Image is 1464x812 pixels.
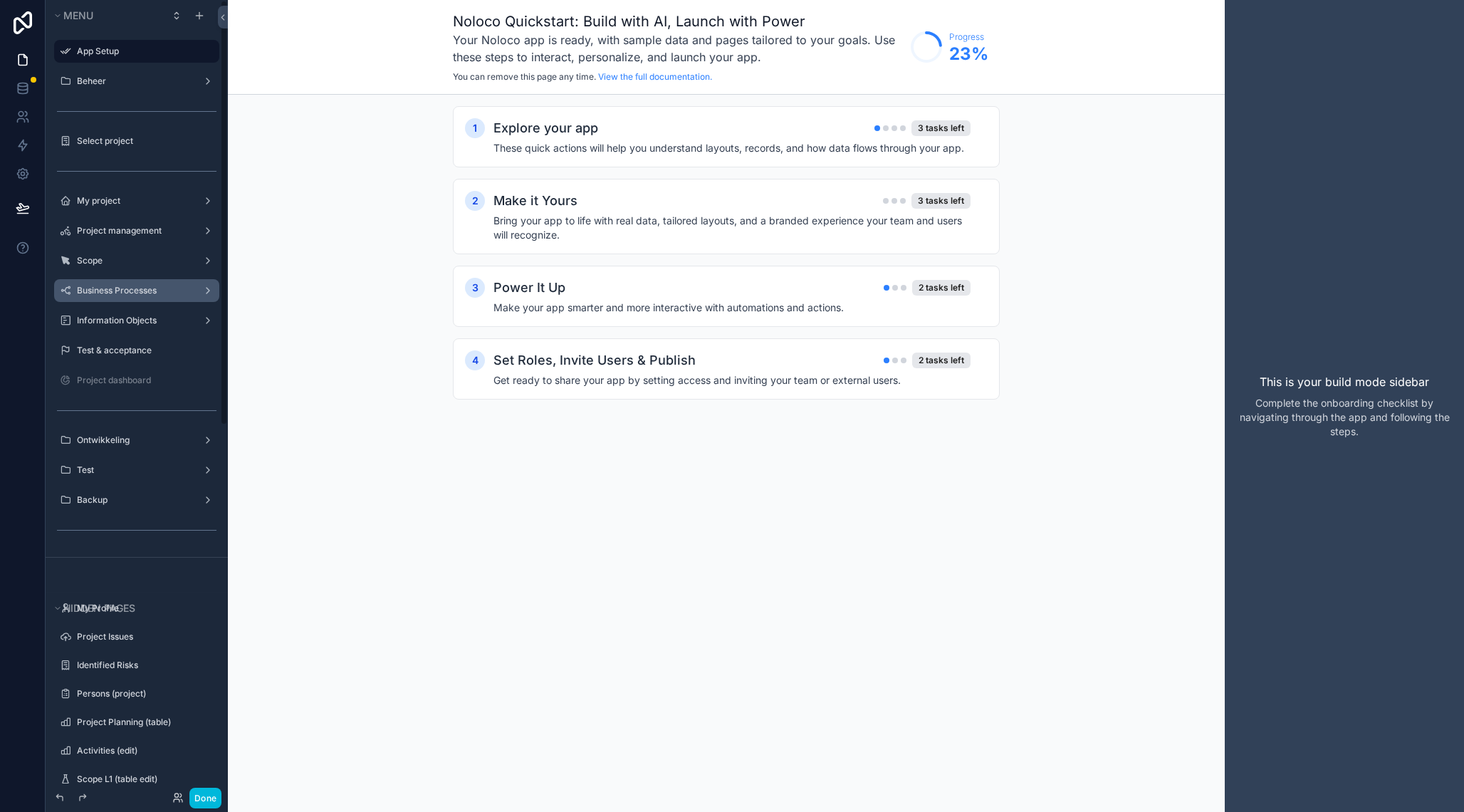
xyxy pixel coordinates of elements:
label: Project Issues [77,631,211,642]
label: Project management [77,225,191,236]
label: Persons (project) [77,688,211,699]
label: Project Planning (table) [77,717,211,728]
span: Progress [949,31,988,43]
span: Menu [63,9,93,21]
a: View the full documentation. [598,71,712,82]
p: This is your build mode sidebar [1260,373,1429,390]
label: Business Processes [77,285,191,296]
button: Done [189,788,221,808]
button: Hidden pages [51,598,214,618]
label: App Setup [77,46,211,57]
label: Ontwikkeling [77,434,191,446]
label: Select project [77,135,211,147]
label: Beheer [77,76,191,87]
label: Backup [77,494,191,506]
label: Scope L1 (table edit) [77,774,211,785]
label: Information Objects [77,315,191,326]
label: Test & acceptance [77,345,211,356]
h1: Noloco Quickstart: Build with AI, Launch with Power [453,11,904,31]
label: Test [77,464,191,476]
label: Activities (edit) [77,745,211,756]
span: You can remove this page any time. [453,71,596,82]
label: Scope [77,255,191,266]
label: My project [77,195,191,207]
p: Complete the onboarding checklist by navigating through the app and following the steps. [1236,396,1453,439]
button: Menu [51,6,162,26]
span: 23 % [949,43,988,66]
h3: Your Noloco app is ready, with sample data and pages tailored to your goals. Use these steps to i... [453,31,904,66]
label: Project dashboard [77,375,211,386]
label: My Profile [77,603,211,614]
label: Identified Risks [77,660,211,671]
